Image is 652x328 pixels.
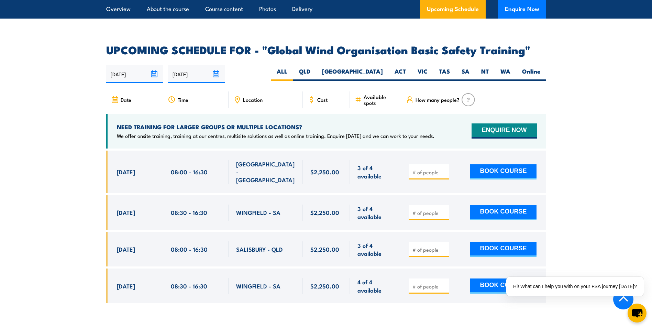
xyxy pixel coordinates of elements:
[310,282,339,290] span: $2,250.00
[357,241,394,258] span: 3 of 4 available
[171,208,207,216] span: 08:30 - 16:30
[412,169,447,176] input: # of people
[516,67,546,81] label: Online
[495,67,516,81] label: WA
[271,67,293,81] label: ALL
[236,160,295,184] span: [GEOGRAPHIC_DATA] - [GEOGRAPHIC_DATA]
[357,205,394,221] span: 3 of 4 available
[472,123,537,139] button: ENQUIRE NOW
[475,67,495,81] label: NT
[433,67,456,81] label: TAS
[293,67,316,81] label: QLD
[117,132,434,139] p: We offer onsite training, training at our centres, multisite solutions as well as online training...
[178,97,188,102] span: Time
[117,245,135,253] span: [DATE]
[121,97,131,102] span: Date
[236,282,280,290] span: WINGFIELD - SA
[357,164,394,180] span: 3 of 4 available
[236,245,283,253] span: SALISBURY - QLD
[357,278,394,294] span: 4 of 4 available
[470,205,537,220] button: BOOK COURSE
[117,168,135,176] span: [DATE]
[243,97,263,102] span: Location
[412,283,447,290] input: # of people
[412,246,447,253] input: # of people
[416,97,460,102] span: How many people?
[117,123,434,131] h4: NEED TRAINING FOR LARGER GROUPS OR MULTIPLE LOCATIONS?
[310,208,339,216] span: $2,250.00
[456,67,475,81] label: SA
[171,168,208,176] span: 08:00 - 16:30
[236,208,280,216] span: WINGFIELD - SA
[364,94,396,106] span: Available spots
[470,278,537,294] button: BOOK COURSE
[310,168,339,176] span: $2,250.00
[389,67,412,81] label: ACT
[171,282,207,290] span: 08:30 - 16:30
[316,67,389,81] label: [GEOGRAPHIC_DATA]
[117,282,135,290] span: [DATE]
[470,242,537,257] button: BOOK COURSE
[470,164,537,179] button: BOOK COURSE
[310,245,339,253] span: $2,250.00
[412,67,433,81] label: VIC
[117,208,135,216] span: [DATE]
[628,304,647,322] button: chat-button
[506,277,644,296] div: Hi! What can I help you with on your FSA journey [DATE]?
[317,97,328,102] span: Cost
[106,45,546,54] h2: UPCOMING SCHEDULE FOR - "Global Wind Organisation Basic Safety Training"
[171,245,208,253] span: 08:00 - 16:30
[106,65,163,83] input: From date
[412,209,447,216] input: # of people
[168,65,225,83] input: To date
